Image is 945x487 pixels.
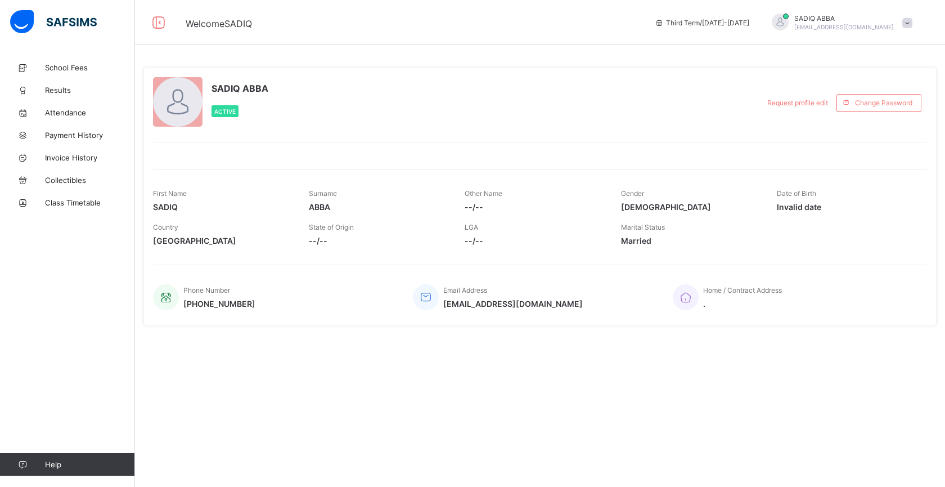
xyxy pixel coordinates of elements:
[794,24,894,30] span: [EMAIL_ADDRESS][DOMAIN_NAME]
[183,286,230,294] span: Phone Number
[211,83,268,94] span: SADIQ ABBA
[153,189,187,198] span: First Name
[703,299,782,309] span: .
[45,131,135,140] span: Payment History
[45,86,135,95] span: Results
[443,286,487,294] span: Email Address
[309,202,448,212] span: ABBA
[621,189,644,198] span: Gender
[855,99,912,107] span: Change Password
[183,299,255,309] span: [PHONE_NUMBER]
[214,108,236,115] span: Active
[45,176,135,185] span: Collectibles
[153,202,292,212] span: SADIQ
[45,198,135,207] span: Class Timetable
[777,202,916,212] span: Invalid date
[153,223,178,231] span: Country
[794,14,894,23] span: SADIQ ABBA
[309,189,337,198] span: Surname
[777,189,816,198] span: Date of Birth
[621,223,665,231] span: Marital Status
[703,286,782,294] span: Home / Contract Address
[45,460,134,469] span: Help
[621,202,760,212] span: [DEMOGRAPHIC_DATA]
[465,202,604,212] span: --/--
[45,153,135,162] span: Invoice History
[10,10,97,34] img: safsims
[153,236,292,245] span: [GEOGRAPHIC_DATA]
[443,299,583,309] span: [EMAIL_ADDRESS][DOMAIN_NAME]
[465,236,604,245] span: --/--
[465,189,502,198] span: Other Name
[309,223,354,231] span: State of Origin
[621,236,760,245] span: Married
[45,63,135,72] span: School Fees
[186,18,252,29] span: Welcome SADIQ
[655,19,749,27] span: session/term information
[760,14,918,32] div: SADIQABBA
[465,223,478,231] span: LGA
[767,99,828,107] span: Request profile edit
[309,236,448,245] span: --/--
[45,108,135,117] span: Attendance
